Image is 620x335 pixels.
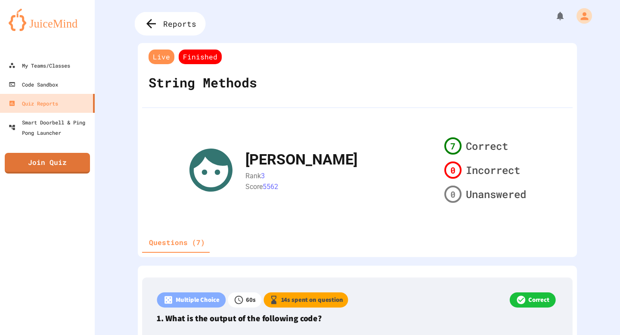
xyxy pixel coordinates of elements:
span: Unanswered [466,186,526,202]
div: basic tabs example [142,232,212,253]
div: My Notifications [539,9,567,23]
span: Reports [163,18,196,29]
a: Join Quiz [5,153,90,174]
p: Multiple Choice [176,295,220,305]
span: Finished [179,50,222,64]
span: Rank [245,172,261,180]
div: Quiz Reports [9,98,58,109]
p: 1. What is the output of the following code? [157,312,558,324]
p: 60 s [246,295,256,305]
span: Score [245,182,263,190]
div: Smart Doorbell & Ping Pong Launcher [9,117,91,138]
div: Code Sandbox [9,79,58,90]
p: 14 s spent on question [281,295,343,305]
span: 5562 [263,182,278,190]
span: 3 [261,172,265,180]
span: Incorrect [466,162,520,178]
button: Questions (7) [142,232,212,253]
div: My Account [567,6,594,26]
div: [PERSON_NAME] [245,149,357,171]
div: 7 [444,137,462,155]
span: Correct [466,138,508,154]
img: logo-orange.svg [9,9,86,31]
div: 0 [444,186,462,203]
p: Correct [528,295,549,305]
div: String Methods [146,66,259,99]
span: Live [149,50,174,64]
div: My Teams/Classes [9,60,70,71]
div: 0 [444,161,462,179]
